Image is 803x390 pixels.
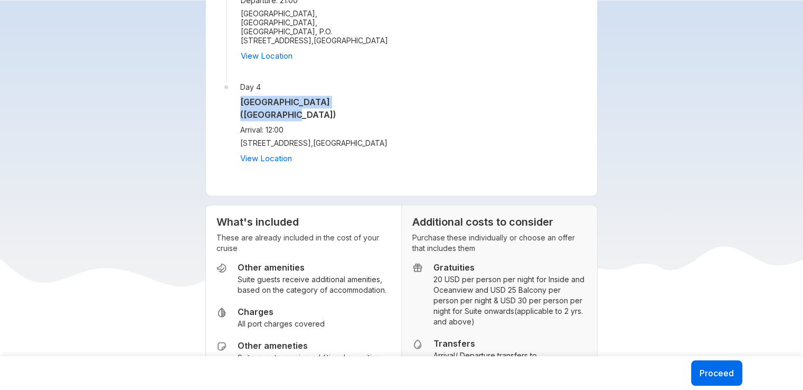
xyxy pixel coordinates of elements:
small: 20 USD per person per night for Inside and Oceanview and USD 25 Balcony per person per night & US... [433,274,587,327]
small: Suite guests receive additional amenities, based on the category of accommodation. [238,274,390,295]
h5: Charges [238,307,325,317]
img: Inclusion Icon [412,339,423,349]
img: Inclusion Icon [412,263,423,273]
p: These are already included in the cost of your cruise [216,233,390,254]
small: Arrival/ Departure transfers to [GEOGRAPHIC_DATA]. [433,350,587,372]
small: Suite guests receive additional amenities, based on the category of accommodation. [238,352,390,374]
span: [GEOGRAPHIC_DATA], [GEOGRAPHIC_DATA], [GEOGRAPHIC_DATA], P.O. [STREET_ADDRESS] , [GEOGRAPHIC_DATA] [241,9,395,45]
small: All port charges covered [238,319,325,329]
a: View Location [240,153,292,163]
img: Inclusion Icon [216,263,227,273]
span: Day 4 [240,82,395,91]
a: View Location [241,51,292,61]
h3: What's included [216,216,390,228]
span: [STREET_ADDRESS] , [GEOGRAPHIC_DATA] [240,138,395,147]
p: Purchase these individually or choose an offer that includes them [412,233,587,254]
h5: Gratuities [433,262,587,273]
h5: Transfers [433,338,587,349]
h5: Other amenities [238,262,390,273]
img: Inclusion Icon [216,341,227,351]
h5: Other ameneties [238,340,390,351]
h5: [GEOGRAPHIC_DATA] ([GEOGRAPHIC_DATA]) [240,96,395,121]
h3: Additional costs to consider [412,216,587,228]
span: Arrival: 12:00 [240,125,395,134]
button: Proceed [691,360,742,386]
img: Inclusion Icon [216,307,227,318]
